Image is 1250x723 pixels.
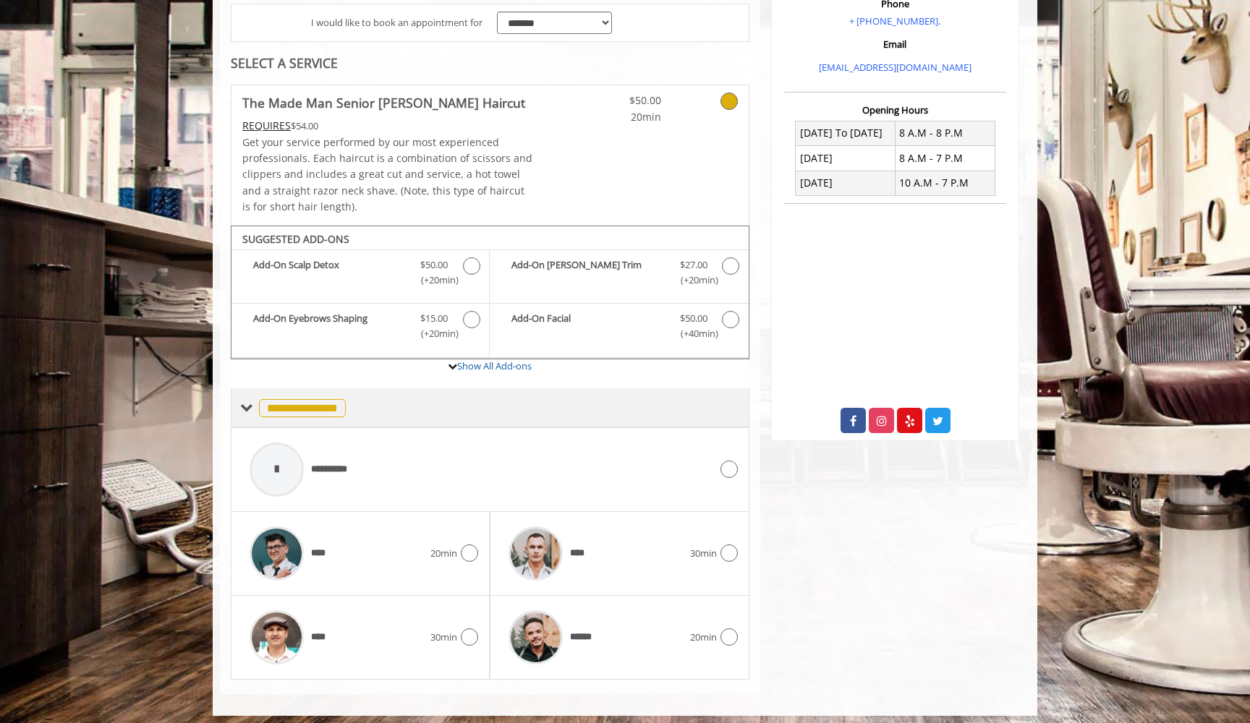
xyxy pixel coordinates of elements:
span: 20min [576,109,661,125]
a: Show All Add-ons [457,359,532,372]
h3: Opening Hours [784,105,1006,115]
span: (+20min ) [413,326,456,341]
td: [DATE] [796,171,896,195]
div: SELECT A SERVICE [231,56,749,70]
span: I would like to book an appointment for [311,15,482,30]
b: Add-On Eyebrows Shaping [253,311,406,341]
span: $27.00 [680,257,707,273]
span: 20min [690,630,717,645]
span: (+20min ) [413,273,456,288]
label: Add-On Scalp Detox [239,257,482,291]
span: 30min [430,630,457,645]
span: $50.00 [576,93,661,108]
a: + [PHONE_NUMBER]. [849,14,940,27]
td: [DATE] [796,146,896,171]
td: [DATE] To [DATE] [796,121,896,145]
span: (+40min ) [672,326,715,341]
span: $50.00 [420,257,448,273]
b: The Made Man Senior [PERSON_NAME] Haircut [242,93,525,113]
b: Add-On Facial [511,311,665,341]
span: $15.00 [420,311,448,326]
span: This service needs some Advance to be paid before we block your appointment [242,119,291,132]
b: Add-On Scalp Detox [253,257,406,288]
div: The Made Man Senior Barber Haircut Add-onS [231,226,749,360]
label: Add-On Facial [497,311,741,345]
label: Add-On Eyebrows Shaping [239,311,482,345]
a: [EMAIL_ADDRESS][DOMAIN_NAME] [819,61,971,74]
td: 10 A.M - 7 P.M [895,171,995,195]
span: (+20min ) [672,273,715,288]
label: Add-On Beard Trim [497,257,741,291]
span: $50.00 [680,311,707,326]
h3: Email [788,39,1003,49]
div: $54.00 [242,118,533,134]
span: 30min [690,546,717,561]
td: 8 A.M - 8 P.M [895,121,995,145]
p: Get your service performed by our most experienced professionals. Each haircut is a combination o... [242,134,533,215]
td: 8 A.M - 7 P.M [895,146,995,171]
b: SUGGESTED ADD-ONS [242,232,349,246]
b: Add-On [PERSON_NAME] Trim [511,257,665,288]
span: 20min [430,546,457,561]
